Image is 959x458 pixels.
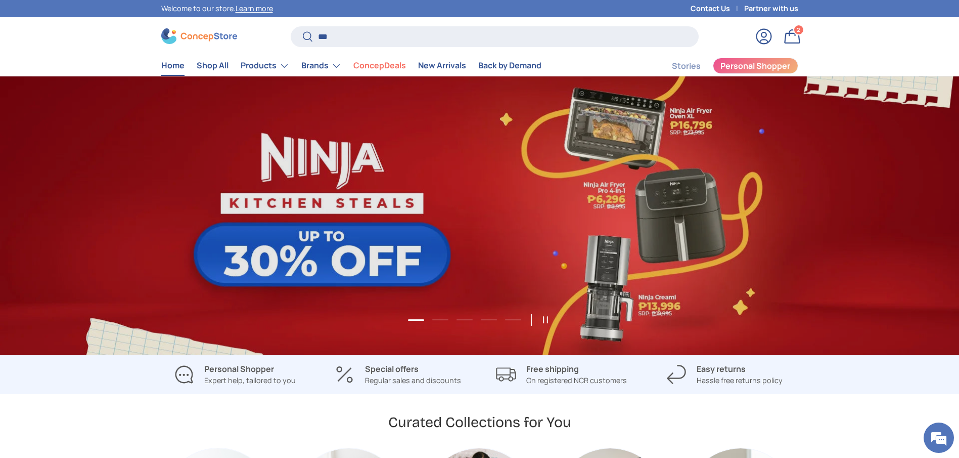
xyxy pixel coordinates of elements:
p: Regular sales and discounts [365,375,461,386]
p: On registered NCR customers [526,375,627,386]
a: New Arrivals [418,56,466,75]
summary: Products [235,56,295,76]
a: Back by Demand [478,56,541,75]
h2: Curated Collections for You [388,413,571,432]
a: Home [161,56,185,75]
nav: Secondary [648,56,798,76]
span: 2 [797,26,800,33]
a: Free shipping On registered NCR customers [488,363,635,386]
img: ConcepStore [161,28,237,44]
span: Personal Shopper [720,62,790,70]
strong: Easy returns [697,363,746,374]
a: Easy returns Hassle free returns policy [651,363,798,386]
a: Shop All [197,56,229,75]
p: Expert help, tailored to you [204,375,296,386]
a: ConcepDeals [353,56,406,75]
nav: Primary [161,56,541,76]
p: Hassle free returns policy [697,375,783,386]
a: Special offers Regular sales and discounts [325,363,472,386]
strong: Free shipping [526,363,579,374]
strong: Special offers [365,363,419,374]
summary: Brands [295,56,347,76]
strong: Personal Shopper [204,363,274,374]
p: Welcome to our store. [161,3,273,14]
a: Stories [672,56,701,76]
a: Personal Shopper Expert help, tailored to you [161,363,308,386]
a: Learn more [236,4,273,13]
a: Products [241,56,289,76]
a: Contact Us [691,3,744,14]
a: Brands [301,56,341,76]
a: Partner with us [744,3,798,14]
a: Personal Shopper [713,58,798,74]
